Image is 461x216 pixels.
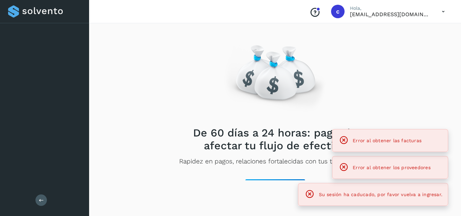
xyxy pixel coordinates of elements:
span: Error al obtener las facturas [353,138,422,143]
img: Empty state image [217,22,333,121]
p: contabilidad5@easo.com [350,11,431,18]
h2: De 60 días a 24 horas: paga sin afectar tu flujo de efectivo [179,126,371,152]
span: Error al obtener los proveedores [353,165,431,170]
p: Hola, [350,5,431,11]
span: Su sesión ha caducado, por favor vuelva a ingresar. [319,192,442,197]
p: Rapidez en pagos, relaciones fortalecidas con tus transportistas [179,158,371,165]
